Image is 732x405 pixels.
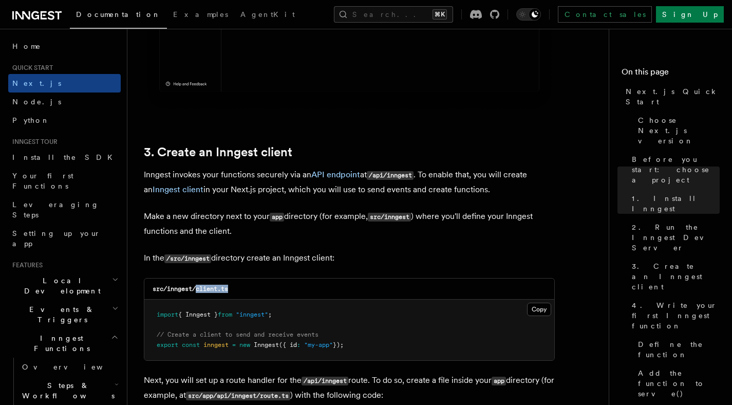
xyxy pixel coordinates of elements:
button: Events & Triggers [8,300,121,329]
a: Overview [18,358,121,376]
span: "my-app" [304,341,333,348]
a: Install the SDK [8,148,121,167]
span: Next.js Quick Start [626,86,720,107]
button: Toggle dark mode [516,8,541,21]
span: Local Development [8,275,112,296]
span: Inngest tour [8,138,58,146]
code: src/inngest [368,213,411,222]
span: Documentation [76,10,161,19]
span: }); [333,341,344,348]
span: ; [268,311,272,318]
span: Python [12,116,50,124]
p: Make a new directory next to your directory (for example, ) where you'll define your Inngest func... [144,209,555,238]
span: AgentKit [240,10,295,19]
span: : [297,341,301,348]
span: Features [8,261,43,269]
code: /src/inngest [164,254,211,263]
a: 1. Install Inngest [628,189,720,218]
span: Setting up your app [12,229,101,248]
span: ({ id [279,341,297,348]
span: Define the function [638,339,720,360]
span: const [182,341,200,348]
a: Setting up your app [8,224,121,253]
kbd: ⌘K [433,9,447,20]
button: Steps & Workflows [18,376,121,405]
a: 3. Create an Inngest client [628,257,720,296]
span: 3. Create an Inngest client [632,261,720,292]
span: Home [12,41,41,51]
span: Install the SDK [12,153,119,161]
span: = [232,341,236,348]
a: 3. Create an Inngest client [144,145,292,159]
a: Node.js [8,93,121,111]
span: Next.js [12,79,61,87]
a: Your first Functions [8,167,121,195]
span: // Create a client to send and receive events [157,331,318,338]
a: Sign Up [656,6,724,23]
code: /api/inngest [302,377,348,385]
a: Inngest client [153,185,203,194]
span: 4. Write your first Inngest function [632,300,720,331]
a: Examples [167,3,234,28]
span: Inngest Functions [8,333,111,354]
span: Leveraging Steps [12,200,99,219]
a: Home [8,37,121,56]
span: Before you start: choose a project [632,154,720,185]
span: { Inngest } [178,311,218,318]
code: src/app/api/inngest/route.ts [186,392,290,400]
code: src/inngest/client.ts [153,285,228,292]
code: /api/inngest [367,171,414,180]
button: Local Development [8,271,121,300]
a: Contact sales [558,6,652,23]
a: AgentKit [234,3,301,28]
span: Inngest [254,341,279,348]
a: Next.js [8,74,121,93]
span: export [157,341,178,348]
span: Events & Triggers [8,304,112,325]
span: 2. Run the Inngest Dev Server [632,222,720,253]
span: "inngest" [236,311,268,318]
a: Leveraging Steps [8,195,121,224]
a: Python [8,111,121,130]
span: Overview [22,363,128,371]
span: Steps & Workflows [18,380,115,401]
code: app [492,377,506,385]
a: Next.js Quick Start [622,82,720,111]
span: import [157,311,178,318]
a: Before you start: choose a project [628,150,720,189]
span: Your first Functions [12,172,73,190]
span: Examples [173,10,228,19]
a: Documentation [70,3,167,29]
span: from [218,311,232,318]
a: API endpoint [311,170,360,179]
code: app [270,213,284,222]
a: Add the function to serve() [634,364,720,403]
p: Inngest invokes your functions securely via an at . To enable that, you will create an in your Ne... [144,168,555,197]
span: Node.js [12,98,61,106]
p: In the directory create an Inngest client: [144,251,555,266]
button: Search...⌘K [334,6,453,23]
span: inngest [203,341,229,348]
span: Add the function to serve() [638,368,720,399]
span: 1. Install Inngest [632,193,720,214]
button: Copy [527,303,551,316]
span: Choose Next.js version [638,115,720,146]
a: 2. Run the Inngest Dev Server [628,218,720,257]
a: Define the function [634,335,720,364]
a: Choose Next.js version [634,111,720,150]
p: Next, you will set up a route handler for the route. To do so, create a file inside your director... [144,373,555,403]
h4: On this page [622,66,720,82]
span: Quick start [8,64,53,72]
span: new [239,341,250,348]
a: 4. Write your first Inngest function [628,296,720,335]
button: Inngest Functions [8,329,121,358]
